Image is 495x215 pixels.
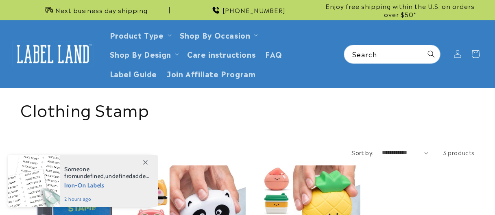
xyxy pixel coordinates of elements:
span: Next business day shipping [55,6,148,14]
h1: Clothing Stamp [20,98,475,119]
span: Label Guide [110,69,157,78]
span: undefined [105,172,132,180]
label: Sort by: [351,148,373,156]
a: Shop By Design [110,48,171,59]
span: Someone from , added this product to their cart. [64,166,149,180]
span: 3 products [443,148,475,156]
span: Join Affiliate Program [167,69,255,78]
summary: Product Type [105,25,175,44]
span: 2 hours ago [64,195,149,203]
a: Care instructions [182,44,260,63]
summary: Shop By Occasion [175,25,262,44]
a: Label Guide [105,64,162,83]
span: Enjoy free shipping within the U.S. on orders over $50* [325,2,475,18]
a: Product Type [110,29,164,40]
span: [PHONE_NUMBER] [222,6,286,14]
summary: Shop By Design [105,44,182,63]
span: Care instructions [187,49,255,59]
a: Label Land [9,38,97,69]
span: Iron-On Labels [64,180,149,190]
span: Shop By Occasion [180,30,251,39]
span: FAQ [265,49,282,59]
span: undefined [77,172,104,180]
button: Search [422,45,440,63]
a: FAQ [260,44,287,63]
a: Join Affiliate Program [162,64,260,83]
img: Label Land [12,41,94,67]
